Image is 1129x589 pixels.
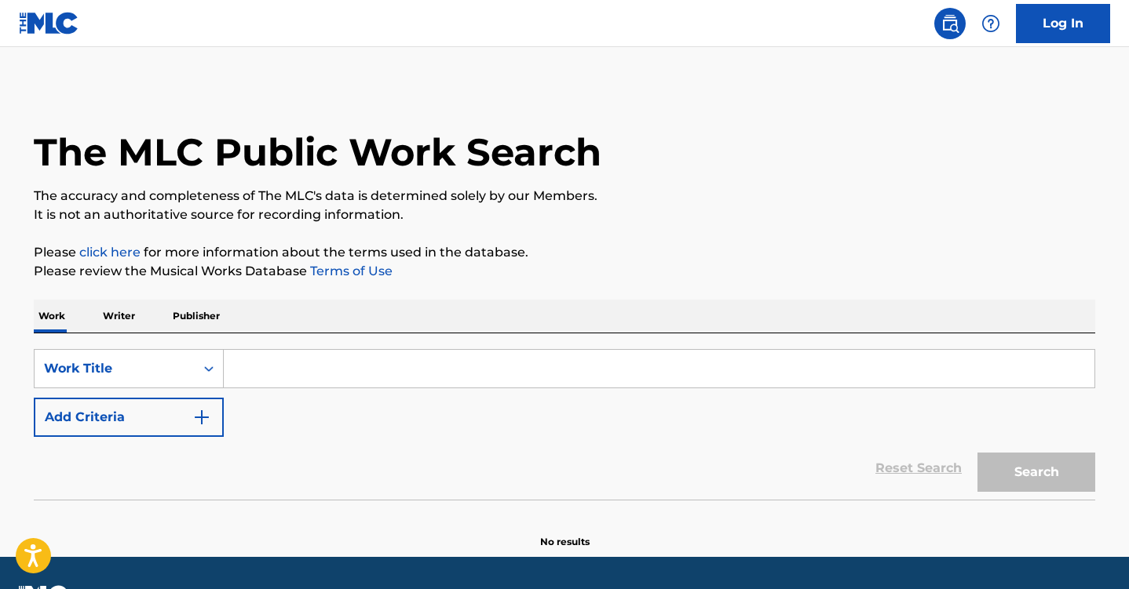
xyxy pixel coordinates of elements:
[941,14,959,33] img: search
[34,129,601,176] h1: The MLC Public Work Search
[44,359,185,378] div: Work Title
[1050,514,1129,589] iframe: Chat Widget
[192,408,211,427] img: 9d2ae6d4665cec9f34b9.svg
[934,8,966,39] a: Public Search
[981,14,1000,33] img: help
[34,205,1095,224] p: It is not an authoritative source for recording information.
[168,300,225,333] p: Publisher
[307,264,393,278] a: Terms of Use
[34,187,1095,205] p: The accuracy and completeness of The MLC's data is determined solely by our Members.
[79,245,141,260] a: click here
[34,300,70,333] p: Work
[34,243,1095,262] p: Please for more information about the terms used in the database.
[34,398,224,437] button: Add Criteria
[540,516,590,549] p: No results
[975,8,1007,39] div: Help
[19,12,79,35] img: MLC Logo
[34,262,1095,281] p: Please review the Musical Works Database
[98,300,140,333] p: Writer
[1016,4,1110,43] a: Log In
[34,349,1095,500] form: Search Form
